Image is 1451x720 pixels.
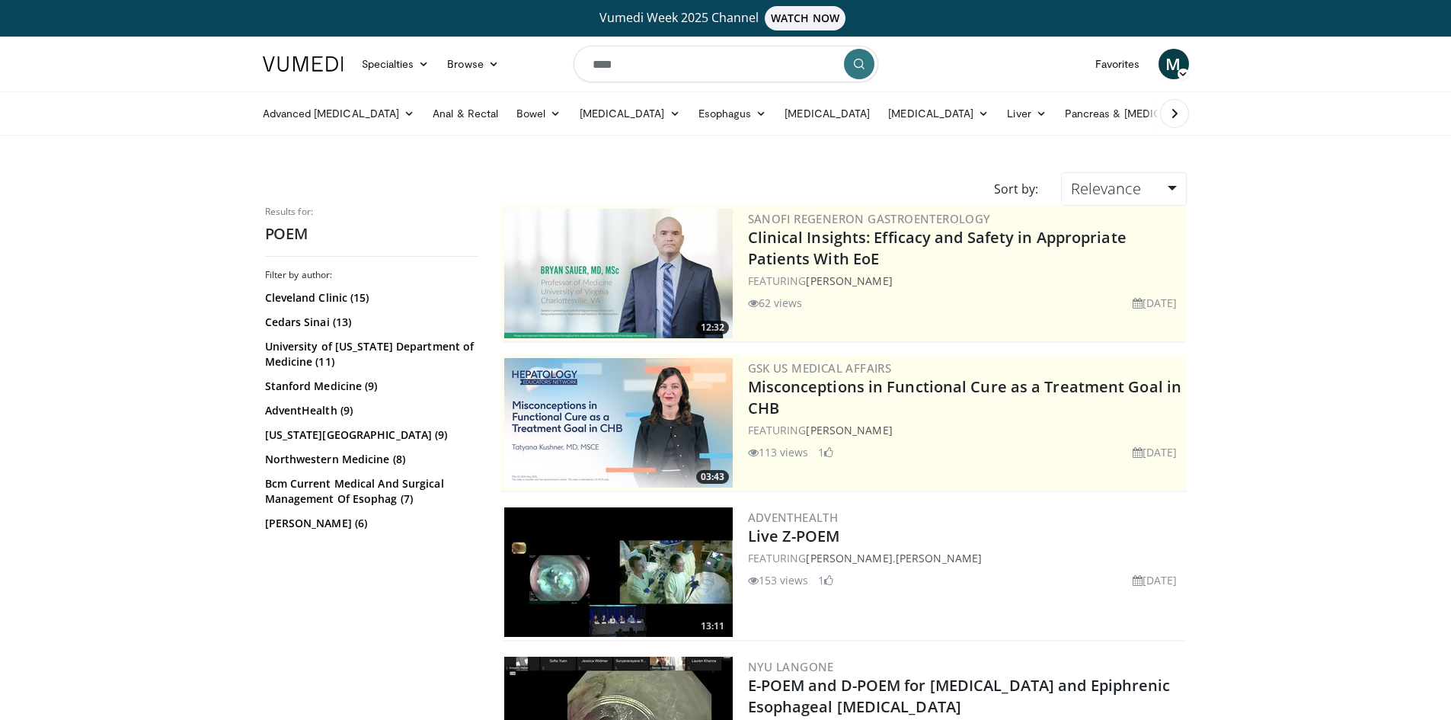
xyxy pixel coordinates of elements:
[1133,295,1178,311] li: [DATE]
[570,98,689,129] a: [MEDICAL_DATA]
[504,507,733,637] img: b4bc87c5-34ce-43f7-a169-39e7e88bca2b.300x170_q85_crop-smart_upscale.jpg
[998,98,1055,129] a: Liver
[423,98,507,129] a: Anal & Rectal
[806,423,892,437] a: [PERSON_NAME]
[265,379,475,394] a: Stanford Medicine (9)
[1159,49,1189,79] a: M
[748,510,839,525] a: AdventHealth
[265,290,475,306] a: Cleveland Clinic (15)
[504,209,733,338] img: bf9ce42c-6823-4735-9d6f-bc9dbebbcf2c.png.300x170_q85_crop-smart_upscale.jpg
[748,227,1127,269] a: Clinical Insights: Efficacy and Safety in Appropriate Patients With EoE
[265,6,1187,30] a: Vumedi Week 2025 ChannelWATCH NOW
[265,269,478,281] h3: Filter by author:
[748,526,840,546] a: Live Z-POEM
[748,273,1184,289] div: FEATURING
[265,339,475,370] a: University of [US_STATE] Department of Medicine (11)
[507,98,570,129] a: Bowel
[879,98,998,129] a: [MEDICAL_DATA]
[574,46,878,82] input: Search topics, interventions
[748,376,1182,418] a: Misconceptions in Functional Cure as a Treatment Goal in CHB
[748,572,809,588] li: 153 views
[504,358,733,488] img: 946a363f-977e-482f-b70f-f1516cc744c3.jpg.300x170_q85_crop-smart_upscale.jpg
[806,274,892,288] a: [PERSON_NAME]
[265,224,478,244] h2: POEM
[504,507,733,637] a: 13:11
[504,209,733,338] a: 12:32
[748,444,809,460] li: 113 views
[818,444,833,460] li: 1
[748,211,991,226] a: Sanofi Regeneron Gastroenterology
[265,427,475,443] a: [US_STATE][GEOGRAPHIC_DATA] (9)
[689,98,776,129] a: Esophagus
[265,206,478,218] p: Results for:
[696,470,729,484] span: 03:43
[818,572,833,588] li: 1
[1061,172,1186,206] a: Relevance
[806,551,892,565] a: [PERSON_NAME]
[1071,178,1141,199] span: Relevance
[438,49,508,79] a: Browse
[265,476,475,507] a: Bcm Current Medical And Surgical Management Of Esophag (7)
[1133,444,1178,460] li: [DATE]
[1086,49,1149,79] a: Favorites
[748,295,803,311] li: 62 views
[353,49,439,79] a: Specialties
[254,98,424,129] a: Advanced [MEDICAL_DATA]
[983,172,1050,206] div: Sort by:
[775,98,879,129] a: [MEDICAL_DATA]
[748,422,1184,438] div: FEATURING
[265,403,475,418] a: AdventHealth (9)
[504,358,733,488] a: 03:43
[1056,98,1234,129] a: Pancreas & [MEDICAL_DATA]
[265,452,475,467] a: Northwestern Medicine (8)
[696,619,729,633] span: 13:11
[263,56,344,72] img: VuMedi Logo
[1133,572,1178,588] li: [DATE]
[748,659,834,674] a: NYU Langone
[765,6,845,30] span: WATCH NOW
[896,551,982,565] a: [PERSON_NAME]
[748,675,1171,717] a: E-POEM and D-POEM for [MEDICAL_DATA] and Epiphrenic Esophageal [MEDICAL_DATA]
[696,321,729,334] span: 12:32
[748,360,892,376] a: GSK US Medical Affairs
[265,516,475,531] a: [PERSON_NAME] (6)
[265,315,475,330] a: Cedars Sinai (13)
[748,550,1184,566] div: FEATURING ,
